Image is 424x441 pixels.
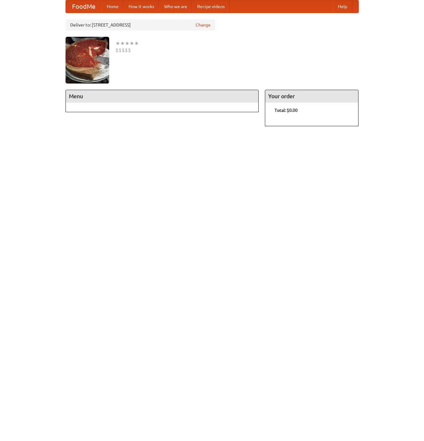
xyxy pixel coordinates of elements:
a: Home [102,0,124,13]
a: How it works [124,0,159,13]
a: Change [196,22,211,28]
li: $ [115,47,119,54]
li: ★ [125,40,129,47]
h4: Your order [265,90,358,103]
li: $ [119,47,122,54]
li: $ [125,47,128,54]
a: Recipe videos [192,0,230,13]
div: Deliver to: [STREET_ADDRESS] [66,19,215,31]
a: Help [333,0,352,13]
li: ★ [134,40,139,47]
li: ★ [120,40,125,47]
li: $ [122,47,125,54]
a: Who we are [159,0,192,13]
b: Total: $0.00 [275,108,298,113]
li: $ [128,47,131,54]
li: ★ [115,40,120,47]
h4: Menu [66,90,259,103]
img: angular.jpg [66,37,109,84]
li: ★ [129,40,134,47]
a: FoodMe [66,0,102,13]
